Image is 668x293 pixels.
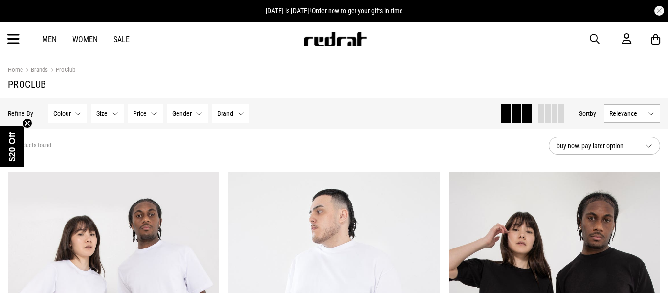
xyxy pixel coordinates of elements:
span: Colour [53,110,71,117]
a: Home [8,66,23,73]
button: Size [91,104,124,123]
a: Brands [23,66,48,75]
span: Gender [172,110,192,117]
button: Price [128,104,163,123]
a: ProClub [48,66,75,75]
button: Close teaser [22,118,32,128]
button: Colour [48,104,87,123]
span: Relevance [609,110,644,117]
button: Brand [212,104,249,123]
button: Gender [167,104,208,123]
span: by [590,110,596,117]
img: Redrat logo [303,32,367,46]
span: Brand [217,110,233,117]
span: Price [133,110,147,117]
button: buy now, pay later option [549,137,660,155]
button: Relevance [604,104,660,123]
a: Sale [113,35,130,44]
p: Refine By [8,110,33,117]
a: Men [42,35,57,44]
span: Size [96,110,108,117]
span: buy now, pay later option [557,140,638,152]
span: $20 Off [7,132,17,161]
span: [DATE] is [DATE]! Order now to get your gifts in time [266,7,403,15]
span: 10 products found [8,142,51,150]
a: Women [72,35,98,44]
button: Sortby [579,108,596,119]
h1: ProClub [8,78,660,90]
